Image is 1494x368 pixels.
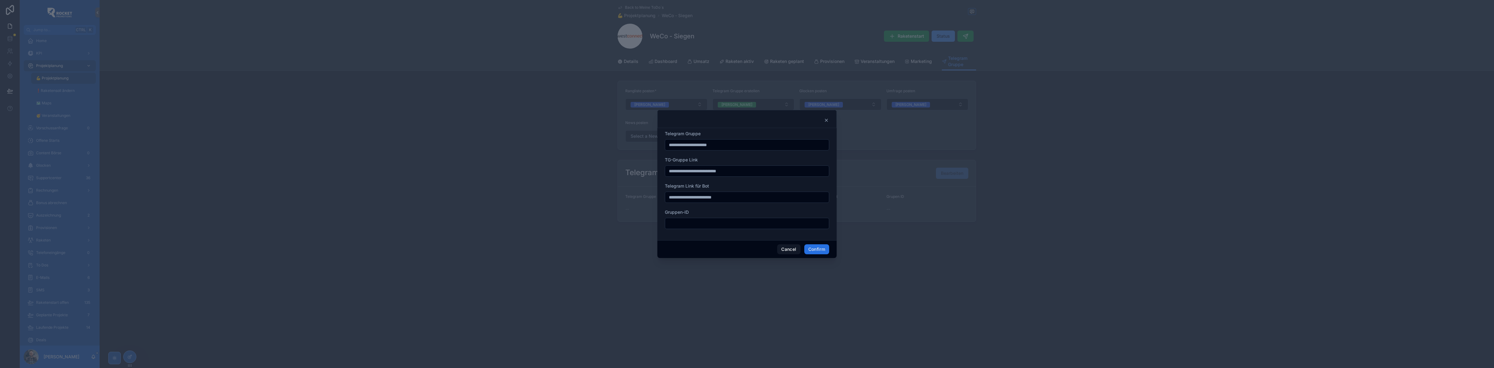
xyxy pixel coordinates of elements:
span: Telegram Link für Bot [665,183,709,189]
span: Telegram Gruppe [665,131,701,136]
button: Confirm [804,244,829,254]
span: Gruppen-ID [665,209,689,215]
button: Cancel [777,244,800,254]
span: TG-Gruppe Link [665,157,698,162]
